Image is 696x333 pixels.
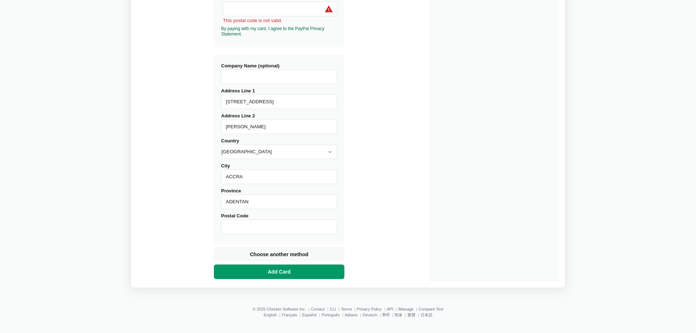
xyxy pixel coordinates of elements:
li: © 2025 Checker Software Inc. [253,307,311,311]
a: Compare Text [419,307,443,311]
a: API [387,307,393,311]
a: By paying with my card, I agree to the PayPal Privacy Statement. [221,26,324,36]
input: Company Name (optional) [221,70,337,84]
button: Add Card [214,265,344,279]
a: 繁體 [407,313,415,317]
input: City [221,170,337,184]
div: This postal code is not valid. [223,17,337,24]
select: Country [221,145,337,159]
label: City [221,163,337,184]
input: Postal Code [221,220,337,234]
a: English [264,313,277,317]
label: Company Name (optional) [221,63,337,84]
span: Add Card [266,268,292,275]
iframe: Secure Credit Card Frame - Postal Code [226,2,334,16]
a: CLI [330,307,336,311]
a: 简体 [394,313,402,317]
label: Province [221,188,337,209]
a: Français [282,313,297,317]
input: Address Line 1 [221,95,337,109]
input: Address Line 2 [221,120,337,134]
a: iManage [398,307,414,311]
label: Address Line 2 [221,113,337,134]
label: Postal Code [221,213,337,234]
a: Privacy Policy [357,307,382,311]
span: Choose another method [248,251,310,258]
a: हिन्दी [382,313,389,317]
a: 日本語 [420,313,432,317]
a: Italiano [345,313,357,317]
button: Choose another method [214,247,344,262]
label: Country [221,138,337,159]
a: Español [302,313,316,317]
input: Province [221,195,337,209]
a: Contact [311,307,325,311]
a: Terms [341,307,352,311]
label: Address Line 1 [221,88,337,109]
a: Português [322,313,340,317]
a: Deutsch [363,313,377,317]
